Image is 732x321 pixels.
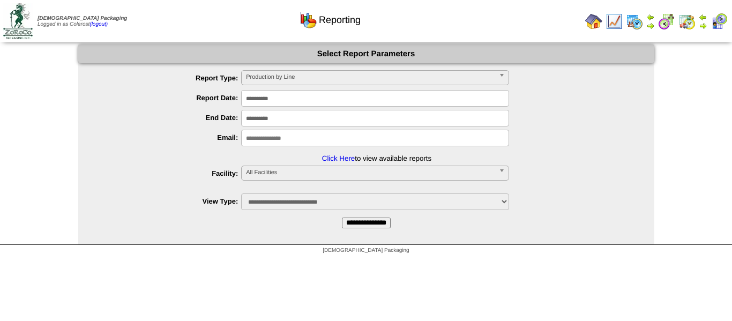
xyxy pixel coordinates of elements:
[100,133,242,141] label: Email:
[626,13,643,30] img: calendarprod.gif
[699,13,707,21] img: arrowleft.gif
[100,74,242,82] label: Report Type:
[711,13,728,30] img: calendarcustomer.gif
[323,248,409,253] span: [DEMOGRAPHIC_DATA] Packaging
[606,13,623,30] img: line_graph.gif
[678,13,696,30] img: calendarinout.gif
[100,169,242,177] label: Facility:
[100,130,654,162] li: to view available reports
[300,11,317,28] img: graph.gif
[246,166,495,179] span: All Facilities
[646,21,655,30] img: arrowright.gif
[100,94,242,102] label: Report Date:
[38,16,127,27] span: Logged in as Colerost
[246,71,495,84] span: Production by Line
[319,14,361,26] span: Reporting
[100,114,242,122] label: End Date:
[100,197,242,205] label: View Type:
[699,21,707,30] img: arrowright.gif
[78,44,654,63] div: Select Report Parameters
[585,13,602,30] img: home.gif
[3,3,33,39] img: zoroco-logo-small.webp
[38,16,127,21] span: [DEMOGRAPHIC_DATA] Packaging
[658,13,675,30] img: calendarblend.gif
[322,154,355,162] a: Click Here
[646,13,655,21] img: arrowleft.gif
[89,21,108,27] a: (logout)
